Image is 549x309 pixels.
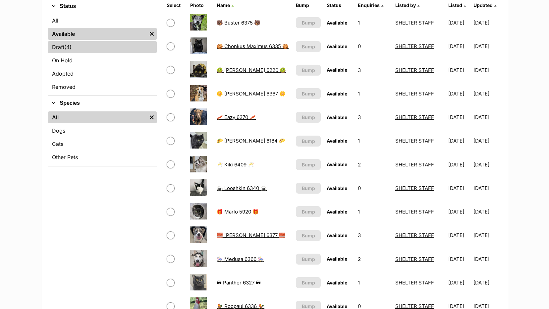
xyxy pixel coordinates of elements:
[395,209,434,215] a: SHELTER STAFF
[327,256,347,262] span: Available
[296,17,320,28] button: Bump
[302,114,315,121] span: Bump
[395,43,434,49] a: SHELTER STAFF
[446,177,473,200] td: [DATE]
[448,2,462,8] span: Listed
[48,151,157,163] a: Other Pets
[355,248,392,271] td: 2
[446,106,473,129] td: [DATE]
[296,136,320,147] button: Bump
[48,41,157,53] a: Draft
[327,91,347,96] span: Available
[217,209,259,215] a: 🎁 Marlo 5920 🎁
[395,2,419,8] a: Listed by
[473,200,501,223] td: [DATE]
[446,200,473,223] td: [DATE]
[327,138,347,144] span: Available
[355,59,392,82] td: 3
[395,20,434,26] a: SHELTER STAFF
[296,206,320,217] button: Bump
[473,35,501,58] td: [DATE]
[327,114,347,120] span: Available
[302,208,315,215] span: Bump
[296,254,320,265] button: Bump
[395,114,434,120] a: SHELTER STAFF
[147,28,157,40] a: Remove filter
[355,129,392,152] td: 1
[217,2,230,8] span: Name
[327,20,347,26] span: Available
[395,138,434,144] a: SHELTER STAFF
[327,67,347,73] span: Available
[355,35,392,58] td: 0
[217,279,261,286] a: 🕶 Panther 6327 🕶
[395,279,434,286] a: SHELTER STAFF
[147,111,157,123] a: Remove filter
[473,224,501,247] td: [DATE]
[327,209,347,215] span: Available
[217,43,289,49] a: 🍪 Chonkus Maximus 6335 🍪
[217,185,267,191] a: 🍙 Looshkin 6340 🍙
[217,91,286,97] a: 🌼 [PERSON_NAME] 6367 🌼
[395,91,434,97] a: SHELTER STAFF
[296,65,320,76] button: Bump
[355,11,392,34] td: 1
[296,88,320,99] button: Bump
[395,161,434,168] a: SHELTER STAFF
[48,28,147,40] a: Available
[48,2,157,11] button: Status
[296,41,320,52] button: Bump
[327,232,347,238] span: Available
[48,99,157,107] button: Species
[473,2,496,8] a: Updated
[48,54,157,66] a: On Hold
[302,232,315,239] span: Bump
[473,2,493,8] span: Updated
[473,59,501,82] td: [DATE]
[302,279,315,286] span: Bump
[302,19,315,26] span: Bump
[48,111,147,123] a: All
[395,2,416,8] span: Listed by
[446,224,473,247] td: [DATE]
[48,13,157,95] div: Status
[473,271,501,294] td: [DATE]
[327,280,347,285] span: Available
[302,256,315,263] span: Bump
[355,200,392,223] td: 1
[446,59,473,82] td: [DATE]
[358,2,380,8] span: translation missing: en.admin.listings.index.attributes.enquiries
[217,67,286,73] a: 🥝 [PERSON_NAME] 6220 🥝
[296,183,320,194] button: Bump
[48,125,157,137] a: Dogs
[395,232,434,238] a: SHELTER STAFF
[302,67,315,74] span: Bump
[48,138,157,150] a: Cats
[327,185,347,191] span: Available
[355,153,392,176] td: 2
[327,303,347,309] span: Available
[355,177,392,200] td: 0
[473,11,501,34] td: [DATE]
[217,232,285,238] a: 🧱 [PERSON_NAME] 6377 🧱
[302,43,315,50] span: Bump
[473,82,501,105] td: [DATE]
[48,81,157,93] a: Removed
[327,43,347,49] span: Available
[302,90,315,97] span: Bump
[48,68,157,80] a: Adopted
[296,277,320,288] button: Bump
[302,161,315,168] span: Bump
[302,138,315,145] span: Bump
[473,177,501,200] td: [DATE]
[355,82,392,105] td: 1
[48,110,157,166] div: Species
[217,138,285,144] a: 🌮 [PERSON_NAME] 6184 🌮
[395,185,434,191] a: SHELTER STAFF
[473,129,501,152] td: [DATE]
[64,43,72,51] span: (4)
[48,15,157,27] a: All
[327,161,347,167] span: Available
[302,185,315,192] span: Bump
[446,35,473,58] td: [DATE]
